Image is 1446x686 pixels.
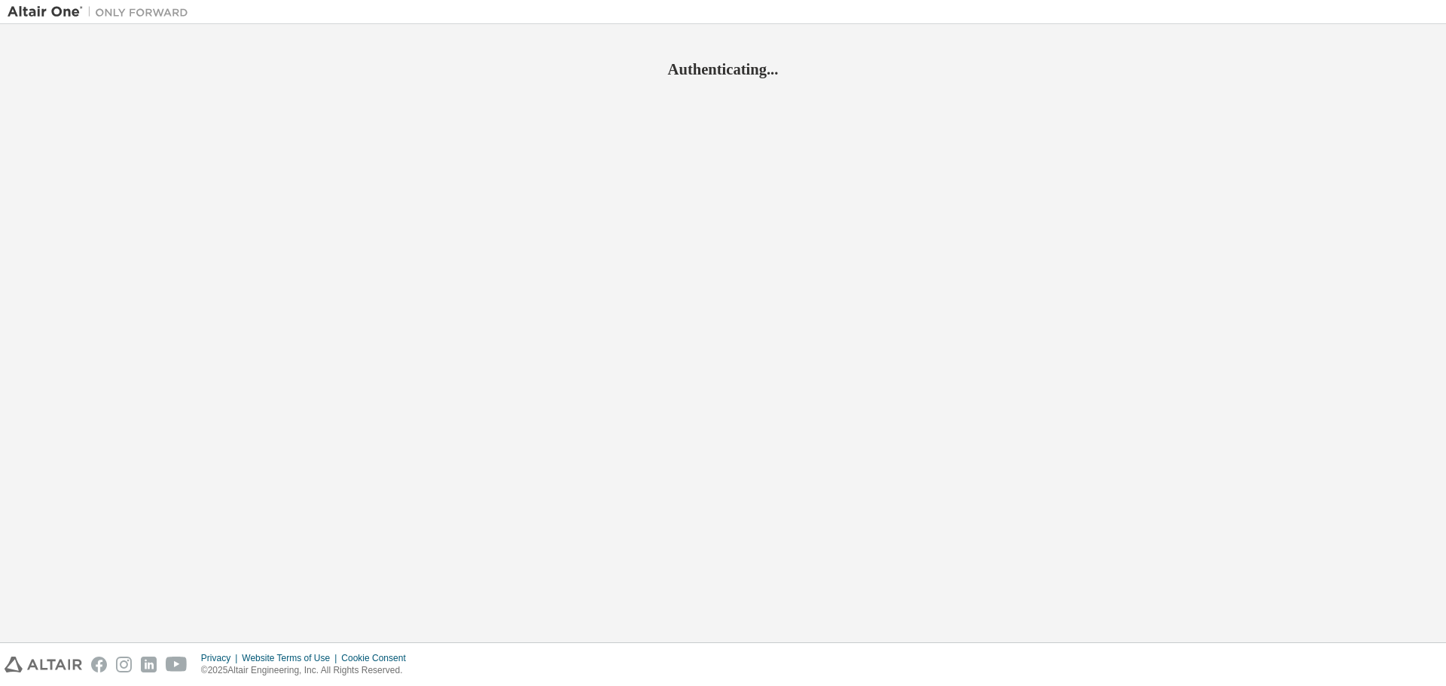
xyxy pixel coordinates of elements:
div: Website Terms of Use [242,652,341,664]
img: linkedin.svg [141,657,157,672]
img: altair_logo.svg [5,657,82,672]
img: youtube.svg [166,657,188,672]
h2: Authenticating... [8,59,1438,79]
img: facebook.svg [91,657,107,672]
img: Altair One [8,5,196,20]
div: Privacy [201,652,242,664]
p: © 2025 Altair Engineering, Inc. All Rights Reserved. [201,664,415,677]
div: Cookie Consent [341,652,414,664]
img: instagram.svg [116,657,132,672]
